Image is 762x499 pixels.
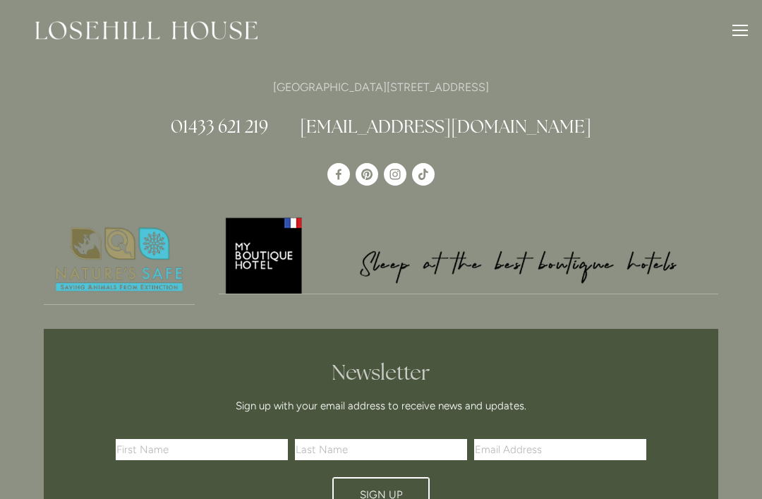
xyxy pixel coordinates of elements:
p: [GEOGRAPHIC_DATA][STREET_ADDRESS] [44,78,718,97]
p: Sign up with your email address to receive news and updates. [121,397,641,414]
a: Losehill House Hotel & Spa [327,163,350,186]
a: My Boutique Hotel - Logo [219,215,719,294]
a: [EMAIL_ADDRESS][DOMAIN_NAME] [300,115,591,138]
a: Nature's Safe - Logo [44,215,195,305]
img: Nature's Safe - Logo [44,215,195,304]
input: First Name [116,439,288,460]
a: Instagram [384,163,406,186]
input: Last Name [295,439,467,460]
a: 01433 621 219 [171,115,268,138]
img: My Boutique Hotel - Logo [219,215,719,294]
h2: Newsletter [121,360,641,385]
img: Losehill House [35,21,258,40]
input: Email Address [474,439,646,460]
a: Pinterest [356,163,378,186]
a: TikTok [412,163,435,186]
